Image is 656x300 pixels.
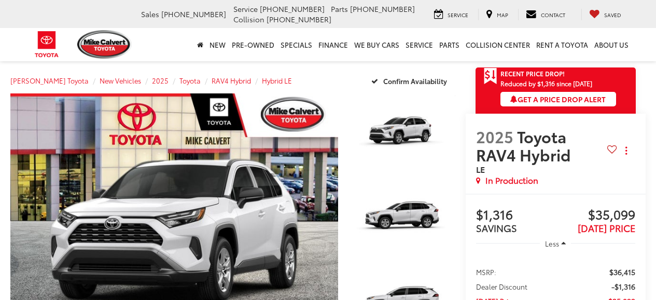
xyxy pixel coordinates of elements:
span: [PHONE_NUMBER] [350,4,415,14]
span: Less [545,239,559,248]
span: [PHONE_NUMBER] [260,4,325,14]
span: MSRP: [476,267,496,277]
span: [PHONE_NUMBER] [267,14,331,24]
a: Expand Photo 1 [350,93,455,173]
span: 2025 [476,125,513,147]
span: $35,099 [555,208,635,223]
button: Actions [617,142,635,160]
span: SAVINGS [476,221,517,235]
span: Recent Price Drop! [500,69,565,78]
a: New Vehicles [100,76,141,85]
a: Specials [277,28,315,61]
a: Finance [315,28,351,61]
span: Map [497,11,508,19]
a: 2025 [152,76,169,85]
span: Reduced by $1,316 since [DATE] [500,80,616,87]
a: Map [478,9,516,20]
a: Home [194,28,206,61]
span: In Production [485,174,538,186]
span: [PHONE_NUMBER] [161,9,226,19]
span: Collision [233,14,264,24]
a: Parts [436,28,463,61]
span: Confirm Availability [383,76,447,86]
a: Get Price Drop Alert Recent Price Drop! [476,67,636,80]
span: Dealer Discount [476,281,527,292]
span: dropdown dots [625,146,627,155]
span: -$1,316 [611,281,635,292]
a: Hybrid LE [262,76,292,85]
span: LE [476,163,485,175]
span: Get Price Drop Alert [484,67,497,85]
img: 2025 Toyota RAV4 Hybrid Hybrid LE [348,92,456,173]
a: New [206,28,229,61]
a: RAV4 Hybrid [212,76,251,85]
button: Less [540,234,571,253]
a: Collision Center [463,28,533,61]
span: Parts [331,4,348,14]
a: WE BUY CARS [351,28,402,61]
span: $36,415 [609,267,635,277]
a: Expand Photo 2 [350,179,455,258]
img: Mike Calvert Toyota [77,30,132,59]
a: Service [402,28,436,61]
span: Sales [141,9,159,19]
span: Service [233,4,258,14]
span: Service [448,11,468,19]
a: About Us [591,28,632,61]
a: Toyota [179,76,201,85]
span: [DATE] PRICE [578,221,635,235]
img: Toyota [27,28,66,61]
img: 2025 Toyota RAV4 Hybrid Hybrid LE [348,178,456,258]
span: Toyota RAV4 Hybrid [476,125,574,166]
span: Get a Price Drop Alert [510,94,606,104]
a: Rent a Toyota [533,28,591,61]
a: Service [426,9,476,20]
span: $1,316 [476,208,556,223]
span: Saved [604,11,621,19]
a: Pre-Owned [229,28,277,61]
a: Contact [518,9,573,20]
a: My Saved Vehicles [581,9,629,20]
a: [PERSON_NAME] Toyota [10,76,89,85]
span: Contact [541,11,565,19]
button: Confirm Availability [366,72,455,90]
